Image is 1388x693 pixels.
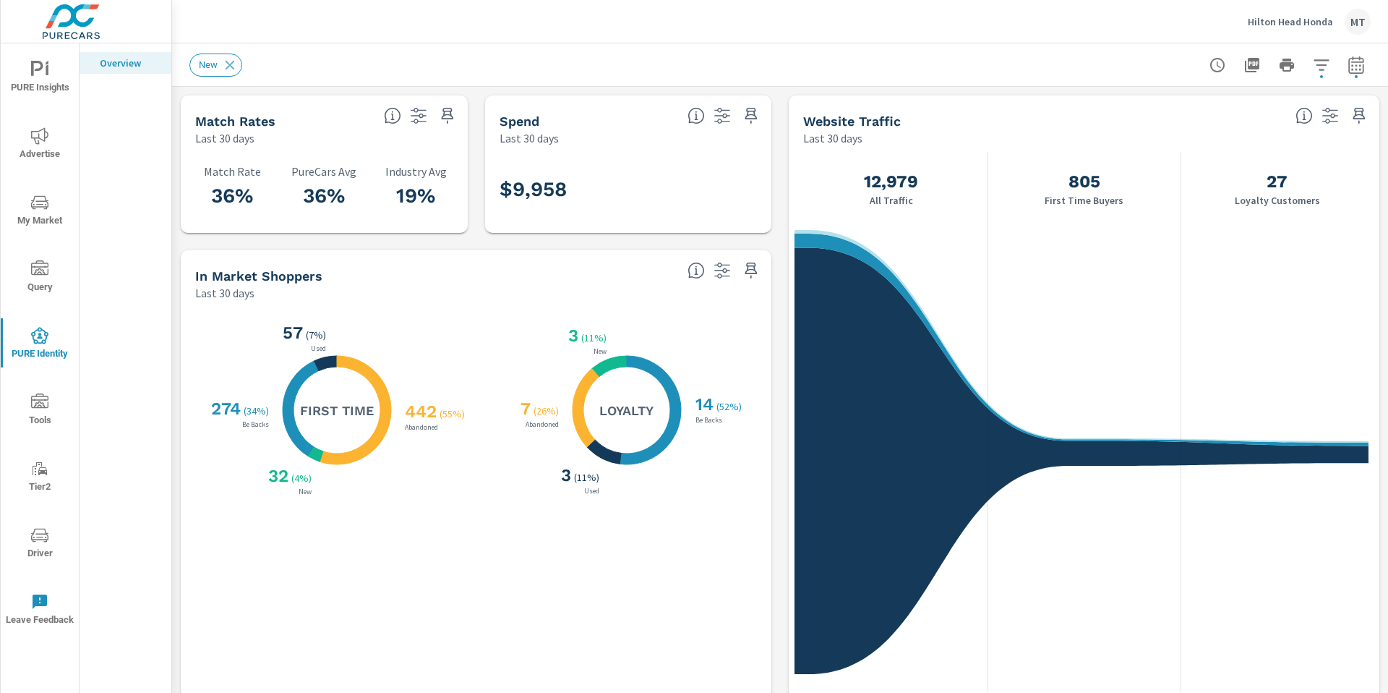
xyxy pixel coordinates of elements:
[687,107,705,124] span: Total PureCars DigAdSpend. Data sourced directly from the Ad Platforms. Non-Purecars DigAd client...
[195,268,322,284] h5: In Market Shoppers
[558,465,571,485] h3: 3
[280,323,303,343] h3: 57
[195,129,254,147] p: Last 30 days
[308,345,329,352] p: Used
[523,421,562,428] p: Abandoned
[80,52,171,74] div: Overview
[5,327,74,362] span: PURE Identity
[5,194,74,229] span: My Market
[5,260,74,296] span: Query
[402,401,437,422] h3: 442
[500,114,539,129] h5: Spend
[287,165,361,178] p: PureCars Avg
[5,460,74,496] span: Tier2
[693,417,725,424] p: Be Backs
[306,328,329,341] p: ( 7% )
[803,129,862,147] p: Last 30 days
[436,104,459,127] span: Save this to your personalized report
[687,262,705,279] span: Loyalty: Matched has purchased from the dealership before and has exhibited a preference through ...
[195,284,254,302] p: Last 30 days
[239,421,272,428] p: Be Backs
[599,402,654,419] h5: Loyalty
[740,259,763,282] span: Save this to your personalized report
[1238,51,1267,80] button: "Export Report to PDF"
[1248,15,1333,28] p: Hilton Head Honda
[1342,51,1371,80] button: Select Date Range
[574,471,602,484] p: ( 11% )
[195,184,270,208] h3: 36%
[195,114,275,129] h5: Match Rates
[500,177,567,202] h3: $9,958
[500,129,559,147] p: Last 30 days
[379,165,453,178] p: Industry Avg
[100,56,160,70] p: Overview
[740,104,763,127] span: Save this to your personalized report
[1348,104,1371,127] span: Save this to your personalized report
[265,466,288,486] h3: 32
[1345,9,1371,35] div: MT
[402,424,441,431] p: Abandoned
[287,184,361,208] h3: 36%
[5,527,74,562] span: Driver
[716,400,745,413] p: ( 52% )
[581,488,602,495] p: Used
[189,54,242,77] div: New
[803,114,901,129] h5: Website Traffic
[379,184,453,208] h3: 19%
[1,43,79,642] div: nav menu
[518,399,531,419] h3: 7
[244,404,272,417] p: ( 34% )
[440,407,468,420] p: ( 55% )
[1295,107,1313,124] span: All traffic is the data we start with. It’s unique personas over a 30-day period. We don’t consid...
[208,399,241,419] h3: 274
[190,59,226,70] span: New
[5,127,74,163] span: Advertise
[565,326,578,346] h3: 3
[534,404,562,417] p: ( 26% )
[296,488,314,496] p: New
[5,61,74,96] span: PURE Insights
[291,472,314,485] p: ( 4% )
[1272,51,1301,80] button: Print Report
[1307,51,1336,80] button: Apply Filters
[693,394,714,414] h3: 14
[581,331,609,344] p: ( 11% )
[300,402,374,419] h5: First Time
[195,165,270,178] p: Match Rate
[5,394,74,429] span: Tools
[5,593,74,629] span: Leave Feedback
[384,107,401,124] span: Match rate: % of Identifiable Traffic. Pure Identity avg: Avg match rate of all PURE Identity cus...
[591,348,609,355] p: New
